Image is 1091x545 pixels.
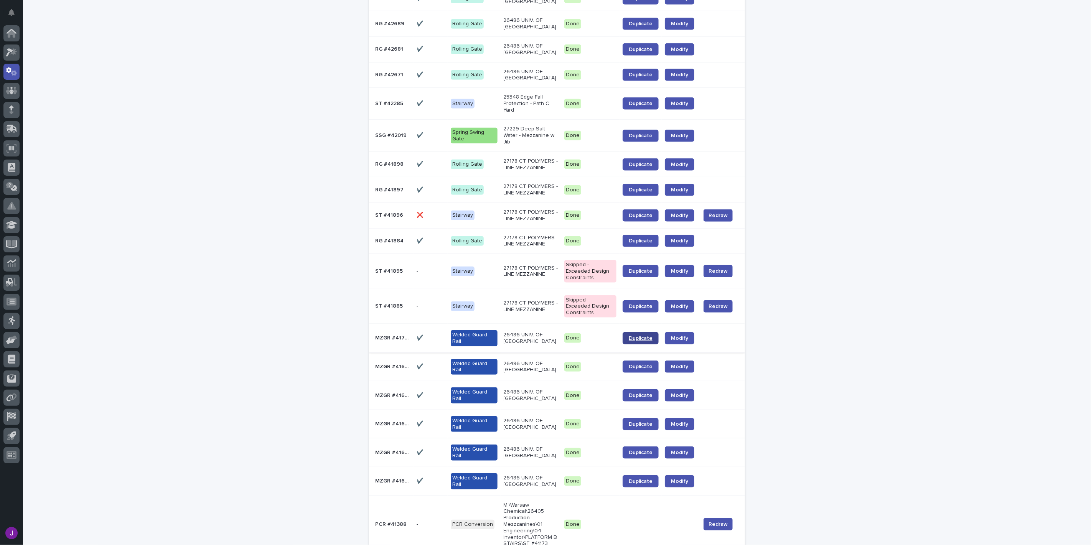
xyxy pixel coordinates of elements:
[629,479,653,484] span: Duplicate
[417,419,425,427] p: ✔️
[623,265,659,277] a: Duplicate
[375,333,412,341] p: MZGR #41720
[375,19,406,27] p: RG #42689
[671,450,688,455] span: Modify
[623,418,659,430] a: Duplicate
[375,70,405,78] p: RG #42671
[451,267,475,276] div: Stairway
[704,300,733,313] button: Redraw
[629,133,653,138] span: Duplicate
[417,211,425,219] p: ❌
[451,128,497,144] div: Spring Swing Gate
[504,446,558,459] p: 26486 UNIV. OF [GEOGRAPHIC_DATA]
[629,187,653,193] span: Duplicate
[375,131,408,139] p: SSG #42019
[564,211,581,220] div: Done
[504,418,558,431] p: 26486 UNIV. OF [GEOGRAPHIC_DATA]
[665,235,694,247] a: Modify
[504,183,558,196] p: 27178 CT POLYMERS - LINE MEZZANINE
[369,36,745,62] tr: RG #42681RG #42681 ✔️✔️ Rolling Gate26486 UNIV. OF [GEOGRAPHIC_DATA]DoneDuplicateModify
[629,162,653,167] span: Duplicate
[369,352,745,381] tr: MZGR #41693MZGR #41693 ✔️✔️ Welded Guard Rail26486 UNIV. OF [GEOGRAPHIC_DATA]DoneDuplicateModify
[671,213,688,218] span: Modify
[564,419,581,429] div: Done
[665,97,694,110] a: Modify
[451,416,497,432] div: Welded Guard Rail
[369,467,745,496] tr: MZGR #41663MZGR #41663 ✔️✔️ Welded Guard Rail26486 UNIV. OF [GEOGRAPHIC_DATA]DoneDuplicateModify
[629,101,653,106] span: Duplicate
[623,389,659,402] a: Duplicate
[3,525,20,541] button: users-avatar
[665,389,694,402] a: Modify
[375,520,408,528] p: PCR #41388
[375,185,405,193] p: RG #41897
[623,130,659,142] a: Duplicate
[417,131,425,139] p: ✔️
[665,361,694,373] a: Modify
[375,448,412,456] p: MZGR #41664
[417,19,425,27] p: ✔️
[504,265,558,278] p: 27178 CT POLYMERS - LINE MEZZANINE
[671,101,688,106] span: Modify
[10,9,20,21] div: Notifications
[369,410,745,438] tr: MZGR #41665MZGR #41665 ✔️✔️ Welded Guard Rail26486 UNIV. OF [GEOGRAPHIC_DATA]DoneDuplicateModify
[417,267,420,275] p: -
[451,70,484,80] div: Rolling Gate
[504,158,558,171] p: 27178 CT POLYMERS - LINE MEZZANINE
[369,88,745,120] tr: ST #42285ST #42285 ✔️✔️ Stairway25348 Edge Fall Protection - Path C YardDoneDuplicateModify
[417,333,425,341] p: ✔️
[504,17,558,30] p: 26486 UNIV. OF [GEOGRAPHIC_DATA]
[417,476,425,484] p: ✔️
[375,362,412,370] p: MZGR #41693
[671,422,688,427] span: Modify
[623,209,659,222] a: Duplicate
[564,236,581,246] div: Done
[665,418,694,430] a: Modify
[665,18,694,30] a: Modify
[623,300,659,313] a: Duplicate
[369,254,745,289] tr: ST #41895ST #41895 -- Stairway27178 CT POLYMERS - LINE MEZZANINESkipped - Exceeded Design Constra...
[704,518,733,530] button: Redraw
[564,476,581,486] div: Done
[671,238,688,244] span: Modify
[504,332,558,345] p: 26486 UNIV. OF [GEOGRAPHIC_DATA]
[451,301,475,311] div: Stairway
[504,300,558,313] p: 27178 CT POLYMERS - LINE MEZZANINE
[665,130,694,142] a: Modify
[451,99,475,109] div: Stairway
[417,160,425,168] p: ✔️
[564,70,581,80] div: Done
[709,212,728,219] span: Redraw
[451,330,497,346] div: Welded Guard Rail
[564,99,581,109] div: Done
[671,21,688,26] span: Modify
[671,479,688,484] span: Modify
[629,47,653,52] span: Duplicate
[504,94,558,113] p: 25348 Edge Fall Protection - Path C Yard
[665,265,694,277] a: Modify
[451,160,484,169] div: Rolling Gate
[629,364,653,369] span: Duplicate
[564,260,616,282] div: Skipped - Exceeded Design Constraints
[665,209,694,222] a: Modify
[623,97,659,110] a: Duplicate
[704,209,733,222] button: Redraw
[417,70,425,78] p: ✔️
[417,185,425,193] p: ✔️
[671,304,688,309] span: Modify
[451,185,484,195] div: Rolling Gate
[375,236,405,244] p: RG #41884
[375,44,405,53] p: RG #42681
[375,301,404,310] p: ST #41885
[623,475,659,487] a: Duplicate
[623,69,659,81] a: Duplicate
[665,184,694,196] a: Modify
[504,389,558,402] p: 26486 UNIV. OF [GEOGRAPHIC_DATA]
[704,265,733,277] button: Redraw
[671,268,688,274] span: Modify
[451,387,497,403] div: Welded Guard Rail
[417,520,420,528] p: -
[504,126,558,145] p: 27229 Deep Salt Water - Mezzanine w_ Jib
[629,72,653,77] span: Duplicate
[417,301,420,310] p: -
